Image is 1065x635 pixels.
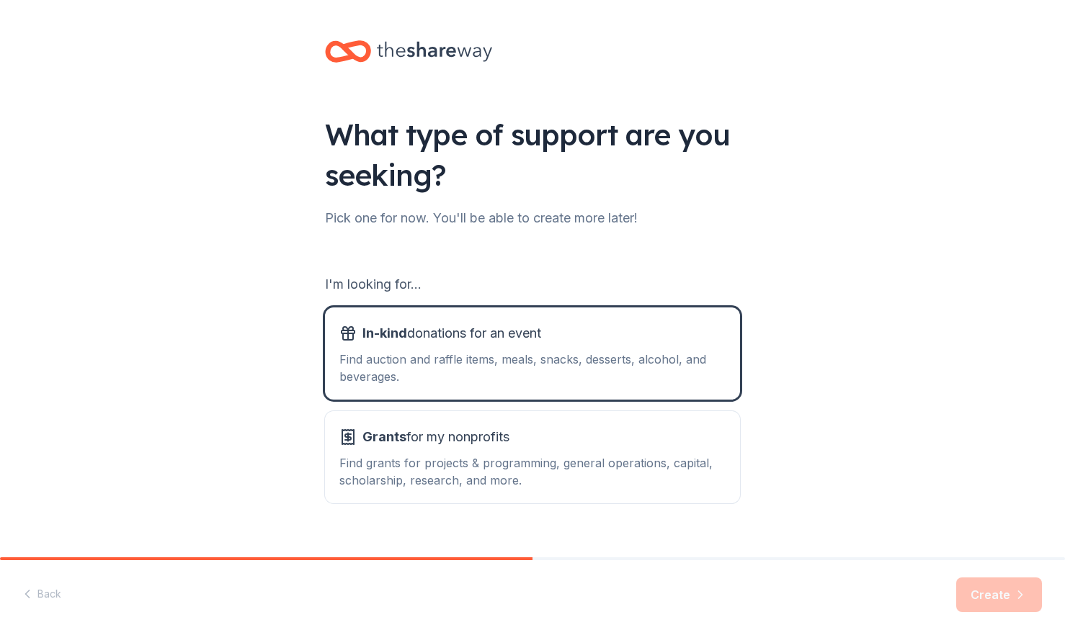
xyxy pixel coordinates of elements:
div: Find grants for projects & programming, general operations, capital, scholarship, research, and m... [339,454,726,489]
button: In-kinddonations for an eventFind auction and raffle items, meals, snacks, desserts, alcohol, and... [325,307,740,400]
span: donations for an event [362,322,541,345]
button: Grantsfor my nonprofitsFind grants for projects & programming, general operations, capital, schol... [325,411,740,503]
span: for my nonprofits [362,425,509,449]
div: What type of support are you seeking? [325,114,740,195]
div: I'm looking for... [325,273,740,296]
div: Pick one for now. You'll be able to create more later! [325,207,740,230]
span: Grants [362,429,406,444]
div: Find auction and raffle items, meals, snacks, desserts, alcohol, and beverages. [339,351,726,385]
span: In-kind [362,325,407,341]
